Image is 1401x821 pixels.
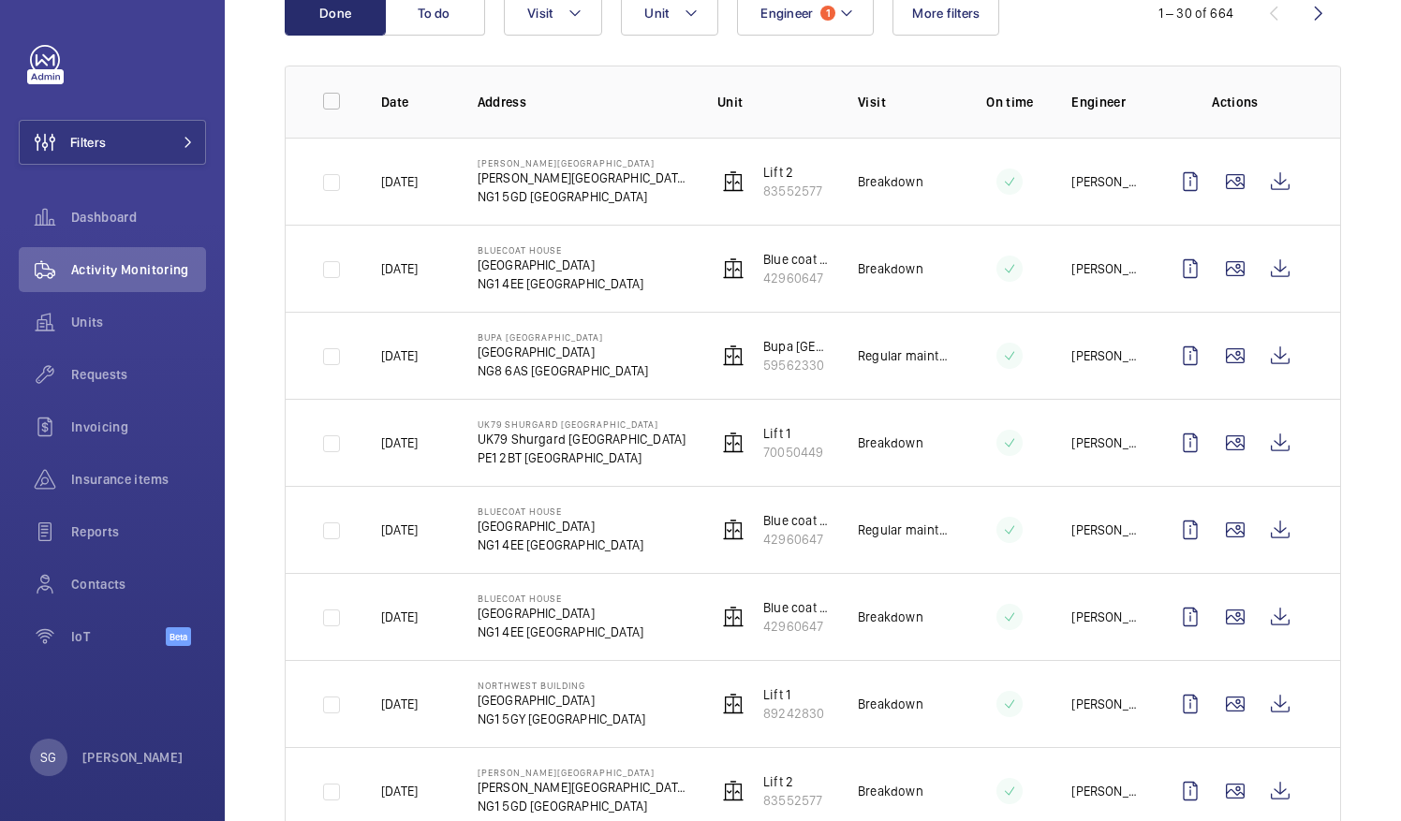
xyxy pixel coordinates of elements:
[763,337,828,356] p: Bupa [GEOGRAPHIC_DATA]
[763,356,828,374] p: 59562330
[763,511,828,530] p: Blue coat house
[71,575,206,594] span: Contacts
[858,259,923,278] p: Breakdown
[478,680,646,691] p: northwest building
[381,259,418,278] p: [DATE]
[1071,433,1138,452] p: [PERSON_NAME]
[858,782,923,800] p: Breakdown
[912,6,980,21] span: More filters
[760,6,813,21] span: Engineer
[763,530,828,549] p: 42960647
[71,627,166,646] span: IoT
[478,535,644,554] p: NG1 4EE [GEOGRAPHIC_DATA]
[1071,346,1138,365] p: [PERSON_NAME]
[722,693,745,715] img: elevator.svg
[478,361,649,380] p: NG8 6AS [GEOGRAPHIC_DATA]
[478,343,649,361] p: [GEOGRAPHIC_DATA]
[1071,93,1138,111] p: Engineer
[763,617,828,636] p: 42960647
[722,780,745,802] img: elevator.svg
[478,767,688,778] p: [PERSON_NAME][GEOGRAPHIC_DATA]
[478,517,644,535] p: [GEOGRAPHIC_DATA]
[71,260,206,279] span: Activity Monitoring
[478,623,644,641] p: NG1 4EE [GEOGRAPHIC_DATA]
[722,606,745,628] img: elevator.svg
[381,93,448,111] p: Date
[478,418,686,430] p: UK79 Shurgard [GEOGRAPHIC_DATA]
[478,187,688,206] p: NG1 5GD [GEOGRAPHIC_DATA]
[1071,259,1138,278] p: [PERSON_NAME]
[40,748,56,767] p: SG
[478,169,688,187] p: [PERSON_NAME][GEOGRAPHIC_DATA]
[763,182,822,200] p: 83552577
[71,208,206,227] span: Dashboard
[19,120,206,165] button: Filters
[1168,93,1303,111] p: Actions
[1158,4,1233,22] div: 1 – 30 of 664
[858,520,948,539] p: Regular maintenance
[858,346,948,365] p: Regular maintenance
[478,430,686,448] p: UK79 Shurgard [GEOGRAPHIC_DATA]
[381,695,418,713] p: [DATE]
[763,772,822,791] p: Lift 2
[71,418,206,436] span: Invoicing
[478,593,644,604] p: Bluecoat House
[478,274,644,293] p: NG1 4EE [GEOGRAPHIC_DATA]
[763,704,824,723] p: 89242830
[978,93,1041,111] p: On time
[478,157,688,169] p: [PERSON_NAME][GEOGRAPHIC_DATA]
[1071,172,1138,191] p: [PERSON_NAME]
[722,519,745,541] img: elevator.svg
[478,778,688,797] p: [PERSON_NAME][GEOGRAPHIC_DATA]
[644,6,669,21] span: Unit
[763,163,822,182] p: Lift 2
[1071,695,1138,713] p: [PERSON_NAME]
[478,691,646,710] p: [GEOGRAPHIC_DATA]
[82,748,184,767] p: [PERSON_NAME]
[858,433,923,452] p: Breakdown
[722,170,745,193] img: elevator.svg
[1071,782,1138,800] p: [PERSON_NAME]
[858,93,948,111] p: Visit
[722,257,745,280] img: elevator.svg
[381,172,418,191] p: [DATE]
[763,250,828,269] p: Blue coat house
[70,133,106,152] span: Filters
[478,506,644,517] p: Bluecoat House
[820,6,835,21] span: 1
[763,443,823,462] p: 70050449
[478,710,646,728] p: NG1 5GY [GEOGRAPHIC_DATA]
[763,269,828,287] p: 42960647
[166,627,191,646] span: Beta
[381,520,418,539] p: [DATE]
[763,791,822,810] p: 83552577
[71,313,206,331] span: Units
[722,345,745,367] img: elevator.svg
[858,172,923,191] p: Breakdown
[717,93,828,111] p: Unit
[381,433,418,452] p: [DATE]
[527,6,553,21] span: Visit
[71,522,206,541] span: Reports
[478,244,644,256] p: Bluecoat House
[1071,608,1138,626] p: [PERSON_NAME]
[381,782,418,800] p: [DATE]
[763,424,823,443] p: Lift 1
[858,608,923,626] p: Breakdown
[722,432,745,454] img: elevator.svg
[478,93,688,111] p: Address
[478,331,649,343] p: BUPA [GEOGRAPHIC_DATA]
[478,448,686,467] p: PE1 2BT [GEOGRAPHIC_DATA]
[71,470,206,489] span: Insurance items
[381,608,418,626] p: [DATE]
[71,365,206,384] span: Requests
[1071,520,1138,539] p: [PERSON_NAME]
[763,598,828,617] p: Blue coat house
[381,346,418,365] p: [DATE]
[763,685,824,704] p: Lift 1
[478,797,688,815] p: NG1 5GD [GEOGRAPHIC_DATA]
[858,695,923,713] p: Breakdown
[478,604,644,623] p: [GEOGRAPHIC_DATA]
[478,256,644,274] p: [GEOGRAPHIC_DATA]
